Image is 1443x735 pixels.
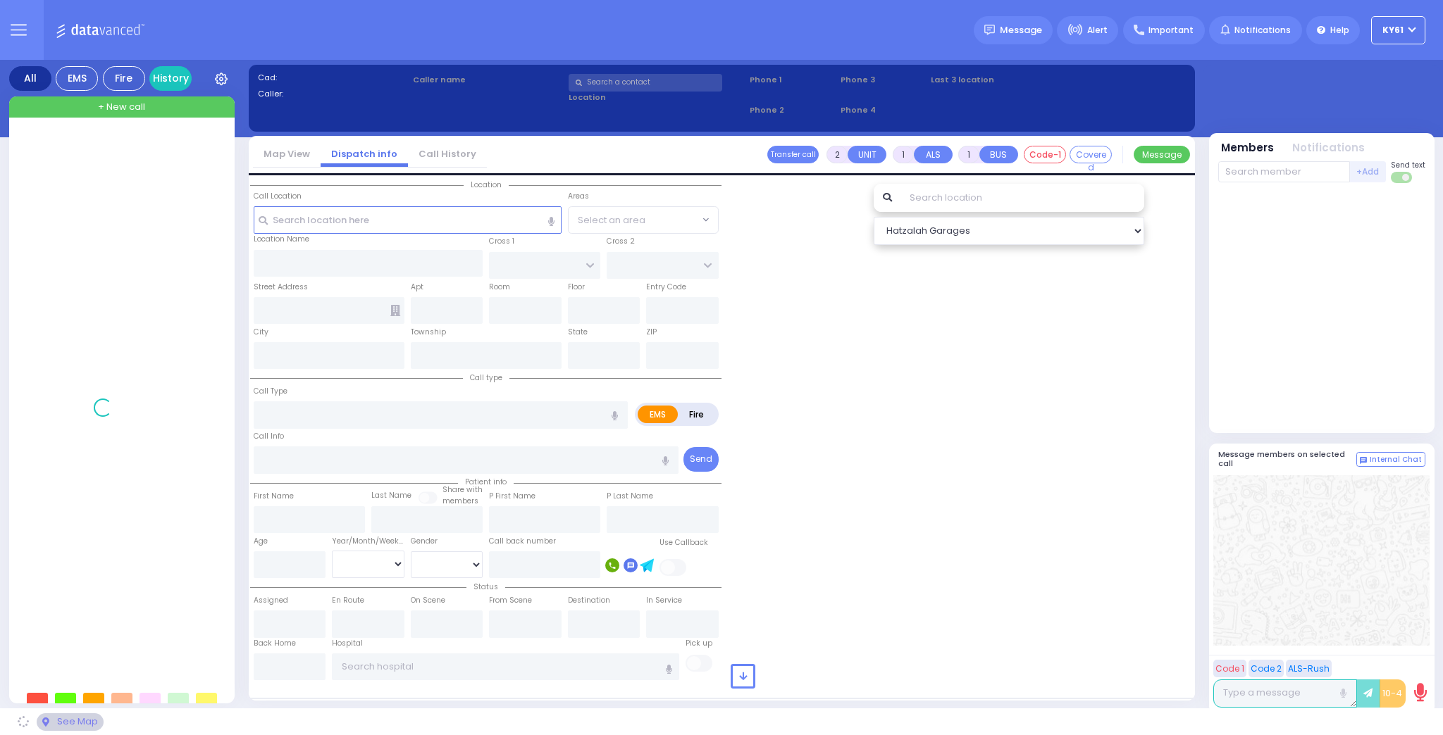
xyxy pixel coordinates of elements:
label: Turn off text [1391,170,1413,184]
label: P First Name [489,491,535,502]
div: Fire [103,66,145,91]
span: Call type [463,372,509,383]
button: BUS [979,146,1018,163]
span: Phone 3 [841,74,927,86]
button: Code 2 [1249,660,1284,677]
input: Search hospital [332,653,679,680]
span: Message [1000,23,1042,37]
img: message.svg [984,25,995,35]
span: Status [466,582,505,592]
span: Help [1330,24,1349,37]
label: En Route [332,595,364,606]
span: Location [464,180,509,190]
label: Apt [411,282,423,293]
label: EMS [638,406,679,423]
span: Phone 1 [750,74,836,86]
label: Call back number [489,536,556,547]
div: All [9,66,51,91]
span: Notifications [1234,24,1291,37]
label: Destination [568,595,610,606]
a: Dispatch info [321,147,408,161]
button: Code 1 [1213,660,1246,677]
img: comment-alt.png [1360,457,1367,464]
a: Call History [408,147,487,161]
label: Fire [677,406,717,423]
a: History [149,66,192,91]
span: Other building occupants [390,305,400,316]
span: members [442,496,478,506]
label: Pick up [686,638,712,649]
a: Map View [253,147,321,161]
button: Internal Chat [1356,452,1425,467]
img: Logo [56,21,149,39]
span: Phone 2 [750,104,836,116]
button: Members [1221,140,1274,156]
span: Important [1148,24,1194,37]
input: Search location [900,184,1144,212]
label: First Name [254,491,294,502]
label: Age [254,536,268,547]
label: Last 3 location [931,74,1058,86]
label: Caller name [413,74,564,86]
label: Cross 1 [489,236,514,247]
label: Location Name [254,234,309,245]
input: Search member [1218,161,1350,182]
small: Share with [442,484,483,495]
label: Assigned [254,595,288,606]
span: Phone 4 [841,104,927,116]
button: Notifications [1292,140,1365,156]
span: KY61 [1382,24,1404,37]
span: + New call [98,100,145,114]
label: Areas [568,191,589,202]
label: In Service [646,595,682,606]
div: See map [37,713,103,731]
label: Back Home [254,638,296,649]
h5: Message members on selected call [1218,450,1356,468]
button: Message [1134,146,1190,163]
label: Use Callback [659,537,708,548]
label: Room [489,282,510,293]
label: Location [569,92,745,103]
button: KY61 [1371,16,1425,44]
label: Gender [411,536,438,547]
button: UNIT [848,146,886,163]
label: From Scene [489,595,532,606]
div: EMS [56,66,98,91]
label: Call Info [254,431,284,442]
label: Hospital [332,638,363,649]
label: Cad: [258,72,409,84]
label: Floor [568,282,585,293]
label: Call Type [254,386,287,397]
label: Caller: [258,88,409,100]
button: Transfer call [767,146,819,163]
label: Last Name [371,490,411,501]
input: Search location here [254,206,562,233]
span: Send text [1391,160,1425,170]
label: On Scene [411,595,445,606]
label: Township [411,327,446,338]
label: Street Address [254,282,308,293]
label: State [568,327,588,338]
label: City [254,327,268,338]
span: Alert [1087,24,1108,37]
label: Entry Code [646,282,686,293]
button: Code-1 [1024,146,1066,163]
input: Search a contact [569,74,722,92]
button: Covered [1070,146,1112,163]
label: P Last Name [607,491,653,502]
button: ALS [914,146,953,163]
label: Call Location [254,191,302,202]
span: Internal Chat [1370,455,1422,465]
button: ALS-Rush [1286,660,1332,677]
span: Select an area [578,213,645,227]
span: Patient info [458,477,514,487]
label: ZIP [646,327,657,338]
button: Send [683,447,719,472]
div: Year/Month/Week/Day [332,536,404,547]
label: Cross 2 [607,236,635,247]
